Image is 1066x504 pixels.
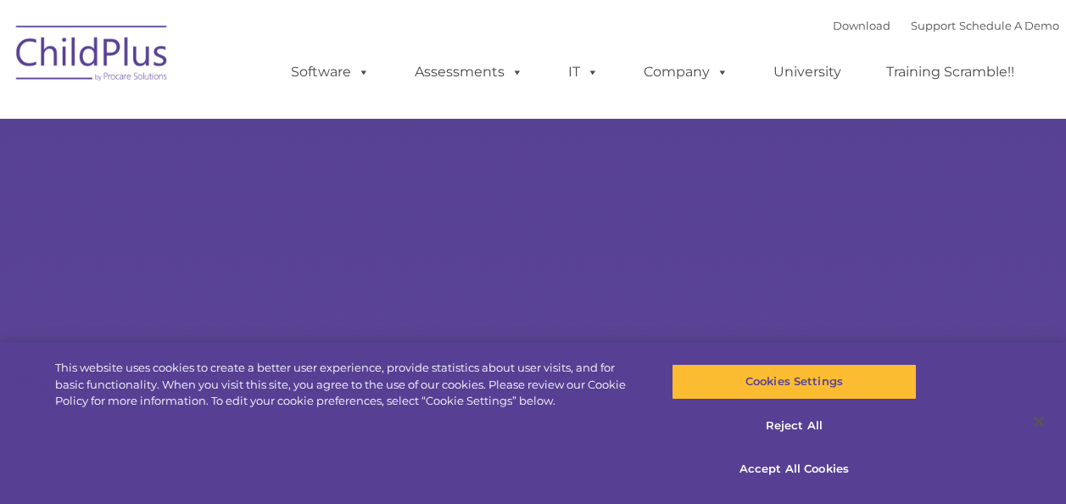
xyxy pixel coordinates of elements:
[833,19,890,32] a: Download
[1020,403,1058,440] button: Close
[551,55,616,89] a: IT
[911,19,956,32] a: Support
[274,55,387,89] a: Software
[627,55,745,89] a: Company
[672,408,917,444] button: Reject All
[398,55,540,89] a: Assessments
[8,14,177,98] img: ChildPlus by Procare Solutions
[672,451,917,487] button: Accept All Cookies
[756,55,858,89] a: University
[833,19,1059,32] font: |
[869,55,1031,89] a: Training Scramble!!
[55,360,639,410] div: This website uses cookies to create a better user experience, provide statistics about user visit...
[672,364,917,400] button: Cookies Settings
[959,19,1059,32] a: Schedule A Demo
